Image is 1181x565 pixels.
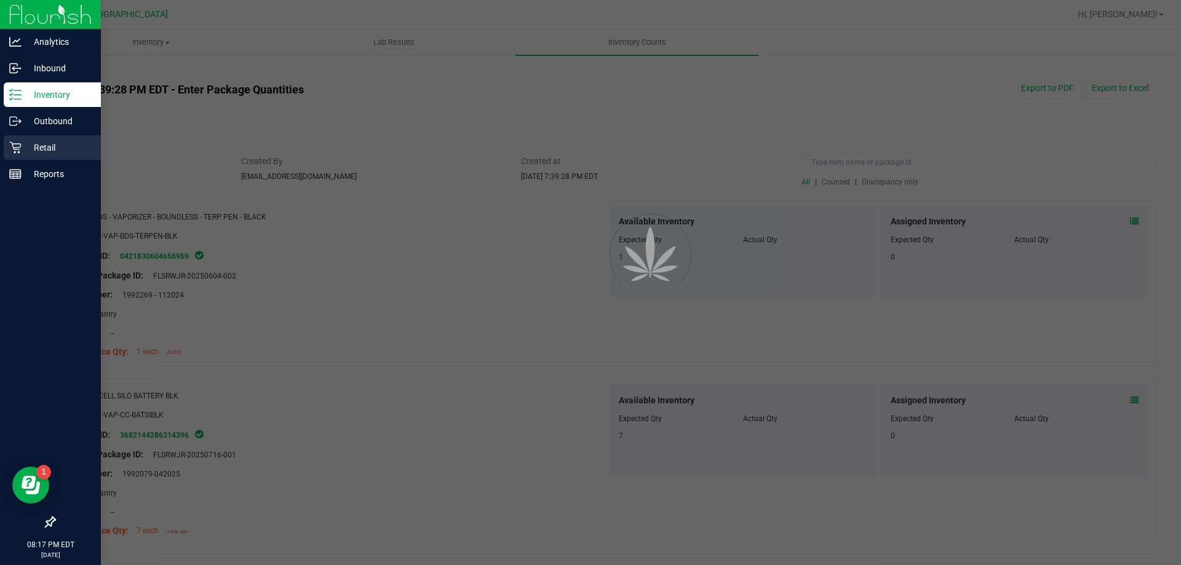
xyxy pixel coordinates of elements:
inline-svg: Inventory [9,89,22,101]
inline-svg: Reports [9,168,22,180]
p: Inbound [22,61,95,76]
p: Retail [22,140,95,155]
p: Reports [22,167,95,181]
p: 08:17 PM EDT [6,539,95,550]
iframe: Resource center unread badge [36,465,51,480]
inline-svg: Analytics [9,36,22,48]
p: Outbound [22,114,95,128]
p: [DATE] [6,550,95,559]
p: Inventory [22,87,95,102]
p: Analytics [22,34,95,49]
inline-svg: Retail [9,141,22,154]
inline-svg: Inbound [9,62,22,74]
iframe: Resource center [12,467,49,504]
inline-svg: Outbound [9,115,22,127]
